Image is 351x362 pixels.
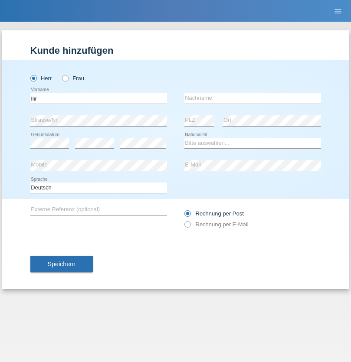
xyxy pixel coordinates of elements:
[184,210,244,217] label: Rechnung per Post
[184,221,190,232] input: Rechnung per E-Mail
[62,75,84,82] label: Frau
[30,256,93,272] button: Speichern
[62,75,68,81] input: Frau
[184,210,190,221] input: Rechnung per Post
[48,261,75,267] span: Speichern
[184,221,249,228] label: Rechnung per E-Mail
[334,7,342,16] i: menu
[30,75,36,81] input: Herr
[30,75,52,82] label: Herr
[30,45,321,56] h1: Kunde hinzufügen
[329,8,347,13] a: menu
